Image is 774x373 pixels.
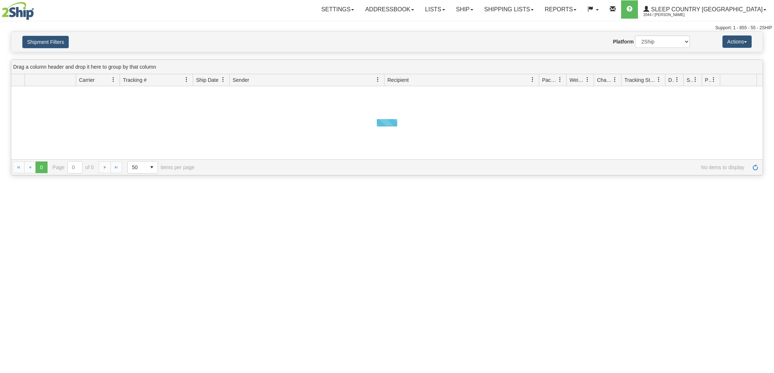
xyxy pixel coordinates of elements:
[127,161,158,174] span: Page sizes drop down
[2,25,772,31] div: Support: 1 - 855 - 55 - 2SHIP
[22,36,69,48] button: Shipment Filters
[205,164,744,170] span: No items to display
[360,0,420,19] a: Addressbook
[554,73,566,86] a: Packages filter column settings
[653,73,665,86] a: Tracking Status filter column settings
[11,60,763,74] div: grid grouping header
[687,76,693,84] span: Shipment Issues
[479,0,539,19] a: Shipping lists
[597,76,612,84] span: Charge
[613,38,634,45] label: Platform
[132,164,142,171] span: 50
[526,73,539,86] a: Recipient filter column settings
[180,73,193,86] a: Tracking # filter column settings
[570,76,585,84] span: Weight
[127,161,195,174] span: items per page
[217,73,229,86] a: Ship Date filter column settings
[671,73,683,86] a: Delivery Status filter column settings
[233,76,249,84] span: Sender
[107,73,120,86] a: Carrier filter column settings
[372,73,384,86] a: Sender filter column settings
[539,0,582,19] a: Reports
[146,161,158,173] span: select
[2,2,34,20] img: logo2044.jpg
[705,76,711,84] span: Pickup Status
[79,76,95,84] span: Carrier
[420,0,450,19] a: Lists
[749,161,761,173] a: Refresh
[757,149,773,224] iframe: chat widget
[542,76,557,84] span: Packages
[316,0,360,19] a: Settings
[722,35,752,48] button: Actions
[609,73,621,86] a: Charge filter column settings
[196,76,218,84] span: Ship Date
[581,73,594,86] a: Weight filter column settings
[624,76,656,84] span: Tracking Status
[123,76,147,84] span: Tracking #
[451,0,479,19] a: Ship
[35,161,47,173] span: Page 0
[643,11,698,19] span: 2044 / [PERSON_NAME]
[707,73,720,86] a: Pickup Status filter column settings
[53,161,94,174] span: Page of 0
[668,76,675,84] span: Delivery Status
[638,0,772,19] a: Sleep Country [GEOGRAPHIC_DATA] 2044 / [PERSON_NAME]
[649,6,763,12] span: Sleep Country [GEOGRAPHIC_DATA]
[689,73,702,86] a: Shipment Issues filter column settings
[387,76,409,84] span: Recipient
